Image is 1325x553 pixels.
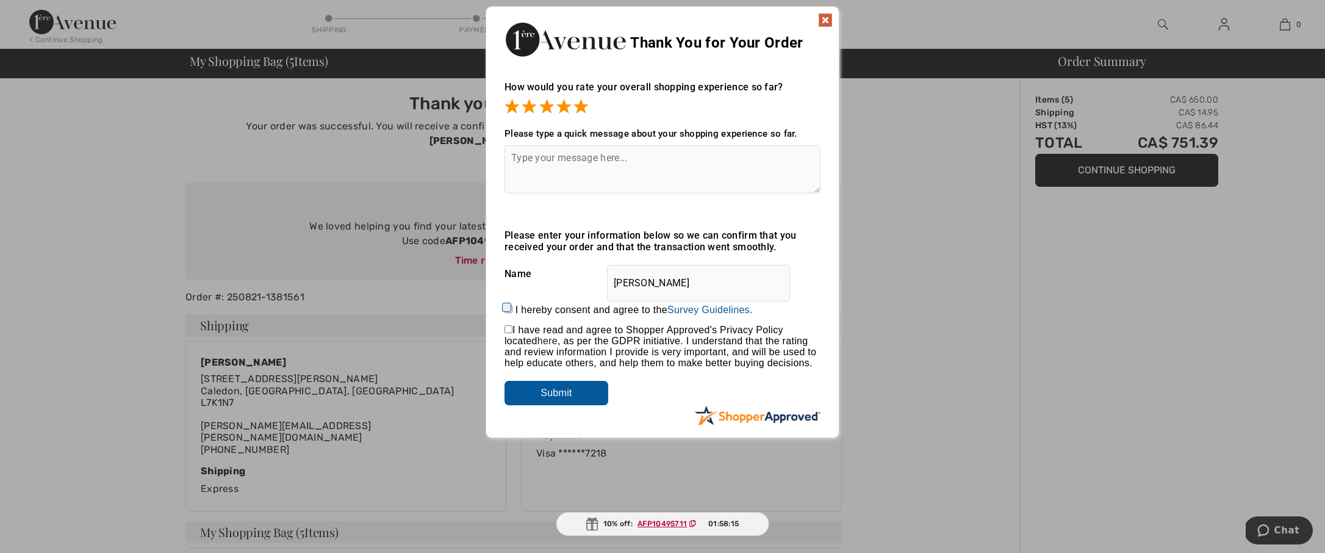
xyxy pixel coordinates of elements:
[630,34,803,51] span: Thank You for Your Order
[505,381,608,405] input: Submit
[708,518,739,529] span: 01:58:15
[667,305,753,315] a: Survey Guidelines.
[556,512,769,536] div: 10% off:
[505,325,816,368] span: I have read and agree to Shopper Approved's Privacy Policy located , as per the GDPR initiative. ...
[29,9,54,20] span: Chat
[505,128,820,139] div: Please type a quick message about your shopping experience so far.
[586,518,598,530] img: Gift.svg
[637,519,687,528] ins: AFP10495711
[505,19,627,60] img: Thank You for Your Order
[505,69,820,116] div: How would you rate your overall shopping experience so far?
[505,230,820,253] div: Please enter your information below so we can confirm that you received your order and that the t...
[818,13,833,27] img: x
[515,305,753,316] label: I hereby consent and agree to the
[537,336,558,346] a: here
[505,259,820,289] div: Name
